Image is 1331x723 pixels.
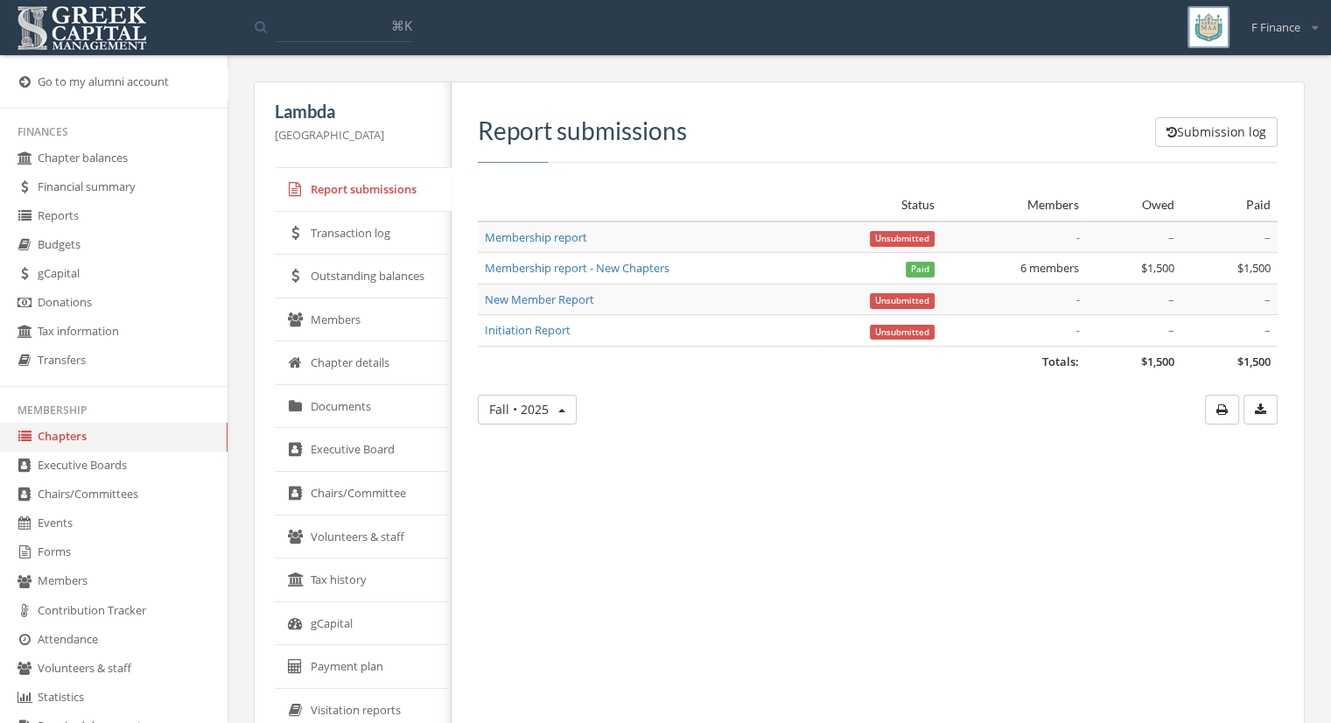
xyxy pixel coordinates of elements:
[1086,189,1182,221] th: Owed
[485,229,587,245] a: Membership report
[275,298,452,342] a: Members
[275,645,452,689] a: Payment plan
[1075,229,1079,245] em: -
[478,395,577,425] button: Fall • 2025
[275,602,452,646] a: gCapital
[391,17,412,34] span: ⌘K
[1141,260,1174,276] span: $1,500
[275,341,452,385] a: Chapter details
[275,558,452,602] a: Tax history
[1181,189,1278,221] th: Paid
[870,293,935,309] span: Unsubmitted
[870,229,935,245] a: Unsubmitted
[1020,260,1079,276] span: 6 members
[906,262,935,277] span: Paid
[1237,260,1271,276] span: $1,500
[1264,229,1271,245] span: –
[275,516,452,559] a: Volunteers & staff
[1240,6,1318,36] div: F Finance
[275,102,431,121] h5: Lambda
[822,189,942,221] th: Status
[870,325,935,340] span: Unsubmitted
[870,291,935,307] a: Unsubmitted
[942,189,1086,221] th: Members
[478,117,1278,144] h3: Report submissions
[485,260,669,276] a: Membership report - New Chapters
[485,322,571,338] a: Initiation Report
[1155,117,1278,147] button: Submission log
[906,260,935,276] a: Paid
[1251,19,1300,36] span: F Finance
[1075,291,1079,307] em: -
[1141,354,1174,369] span: $1,500
[275,212,452,256] a: Transaction log
[275,125,431,144] p: [GEOGRAPHIC_DATA]
[275,472,452,516] a: Chairs/Committee
[275,385,452,429] a: Documents
[485,291,594,307] a: New Member Report
[1075,322,1079,338] em: -
[870,322,935,338] a: Unsubmitted
[1168,322,1174,338] span: –
[489,401,549,418] span: Fall • 2025
[1264,291,1271,307] span: –
[275,168,452,212] a: Report submissions
[1237,354,1271,369] span: $1,500
[870,231,935,247] span: Unsubmitted
[478,347,1086,377] td: Totals:
[1168,229,1174,245] span: –
[275,255,452,298] a: Outstanding balances
[1168,291,1174,307] span: –
[1264,322,1271,338] span: –
[275,428,452,472] a: Executive Board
